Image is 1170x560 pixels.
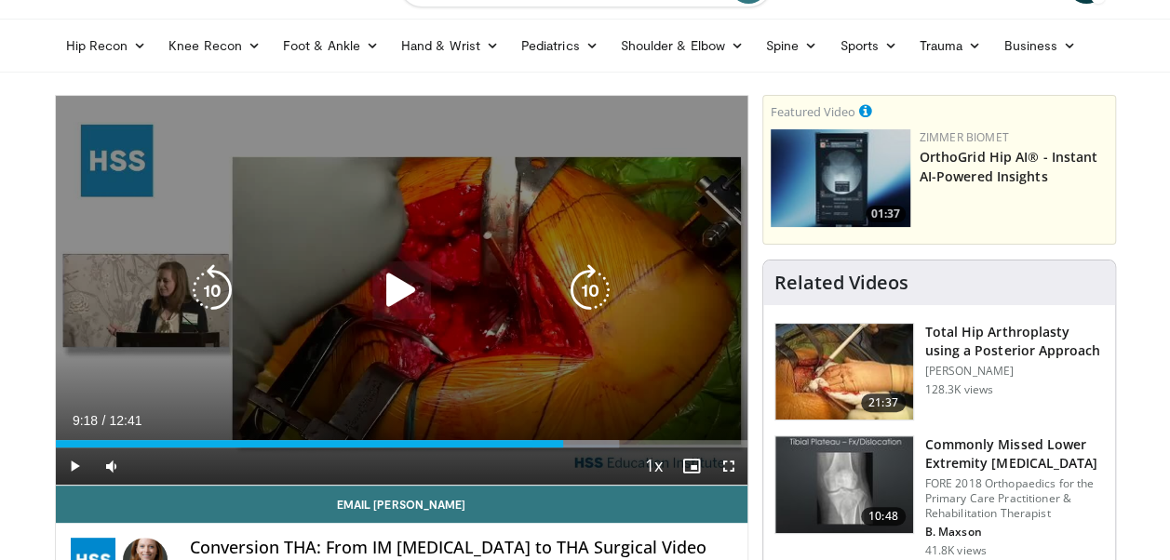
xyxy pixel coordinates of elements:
[908,27,993,64] a: Trauma
[775,436,913,533] img: 4aa379b6-386c-4fb5-93ee-de5617843a87.150x105_q85_crop-smart_upscale.jpg
[610,27,755,64] a: Shoulder & Elbow
[920,148,1098,185] a: OrthoGrid Hip AI® - Instant AI-Powered Insights
[56,96,747,486] video-js: Video Player
[774,435,1104,558] a: 10:48 Commonly Missed Lower Extremity [MEDICAL_DATA] FORE 2018 Orthopaedics for the Primary Care ...
[771,129,910,227] a: 01:37
[771,129,910,227] img: 51d03d7b-a4ba-45b7-9f92-2bfbd1feacc3.150x105_q85_crop-smart_upscale.jpg
[56,447,93,485] button: Play
[774,323,1104,421] a: 21:37 Total Hip Arthroplasty using a Posterior Approach [PERSON_NAME] 128.3K views
[710,447,747,485] button: Fullscreen
[861,393,906,412] span: 21:37
[828,27,908,64] a: Sports
[774,272,908,294] h4: Related Videos
[272,27,390,64] a: Foot & Ankle
[109,413,141,428] span: 12:41
[636,447,673,485] button: Playback Rate
[925,543,987,558] p: 41.8K views
[102,413,106,428] span: /
[861,507,906,526] span: 10:48
[866,206,906,222] span: 01:37
[925,364,1104,379] p: [PERSON_NAME]
[157,27,272,64] a: Knee Recon
[925,435,1104,473] h3: Commonly Missed Lower Extremity [MEDICAL_DATA]
[755,27,828,64] a: Spine
[56,486,747,523] a: Email [PERSON_NAME]
[775,324,913,420] img: 286987_0000_1.png.150x105_q85_crop-smart_upscale.jpg
[925,525,1104,540] p: B. Maxson
[55,27,158,64] a: Hip Recon
[510,27,610,64] a: Pediatrics
[925,382,993,397] p: 128.3K views
[190,538,733,558] h4: Conversion THA: From IM [MEDICAL_DATA] to THA Surgical Video
[56,440,747,447] div: Progress Bar
[93,447,130,485] button: Mute
[673,447,710,485] button: Enable picture-in-picture mode
[992,27,1087,64] a: Business
[73,413,98,428] span: 9:18
[925,476,1104,521] p: FORE 2018 Orthopaedics for the Primary Care Practitioner & Rehabilitation Therapist
[390,27,510,64] a: Hand & Wrist
[920,129,1009,145] a: Zimmer Biomet
[925,323,1104,360] h3: Total Hip Arthroplasty using a Posterior Approach
[771,103,855,120] small: Featured Video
